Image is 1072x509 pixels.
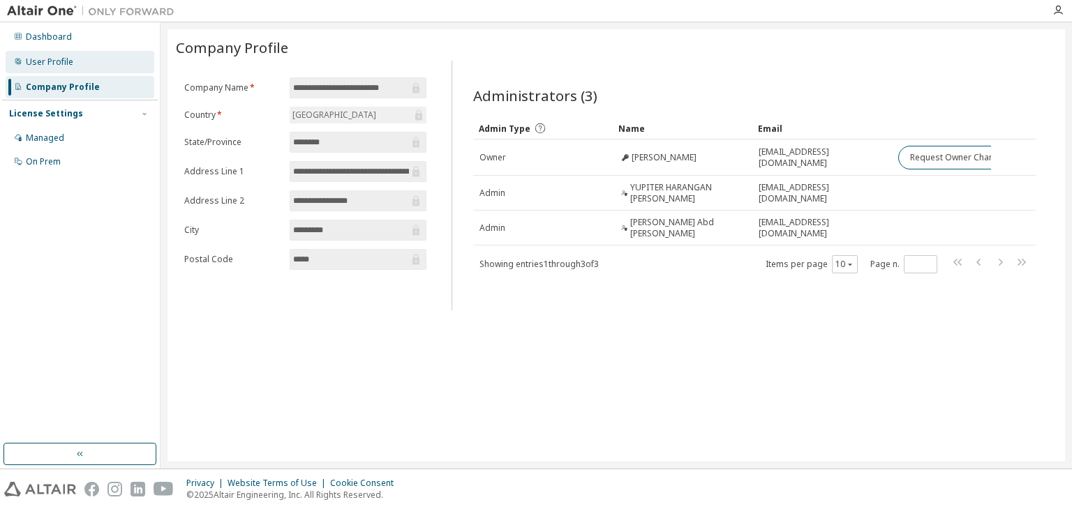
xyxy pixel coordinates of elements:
[632,152,697,163] span: [PERSON_NAME]
[759,217,886,239] span: [EMAIL_ADDRESS][DOMAIN_NAME]
[107,482,122,496] img: instagram.svg
[154,482,174,496] img: youtube.svg
[630,182,747,204] span: YUPITER HARANGAN [PERSON_NAME]
[26,156,61,167] div: On Prem
[186,478,228,489] div: Privacy
[26,82,100,93] div: Company Profile
[835,259,854,270] button: 10
[186,489,402,501] p: © 2025 Altair Engineering, Inc. All Rights Reserved.
[26,56,73,68] div: User Profile
[759,182,886,204] span: [EMAIL_ADDRESS][DOMAIN_NAME]
[473,86,597,105] span: Administrators (3)
[758,117,886,139] div: Email
[184,254,281,265] label: Postal Code
[898,146,1016,169] button: Request Owner Change
[479,152,506,163] span: Owner
[759,146,886,169] span: [EMAIL_ADDRESS][DOMAIN_NAME]
[479,188,505,199] span: Admin
[184,109,281,121] label: Country
[9,108,83,119] div: License Settings
[26,31,72,43] div: Dashboard
[7,4,181,18] img: Altair One
[4,482,76,496] img: altair_logo.svg
[184,225,281,236] label: City
[479,123,530,135] span: Admin Type
[766,255,858,273] span: Items per page
[131,482,145,496] img: linkedin.svg
[479,222,505,234] span: Admin
[630,217,747,239] span: [PERSON_NAME] Abd [PERSON_NAME]
[184,166,281,177] label: Address Line 1
[184,137,281,148] label: State/Province
[290,107,426,123] div: [GEOGRAPHIC_DATA]
[290,107,378,123] div: [GEOGRAPHIC_DATA]
[184,195,281,206] label: Address Line 2
[618,117,747,139] div: Name
[26,132,64,144] div: Managed
[330,478,402,489] div: Cookie Consent
[228,478,330,489] div: Website Terms of Use
[870,255,937,273] span: Page n.
[176,38,288,57] span: Company Profile
[184,82,281,93] label: Company Name
[84,482,99,496] img: facebook.svg
[479,258,599,270] span: Showing entries 1 through 3 of 3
